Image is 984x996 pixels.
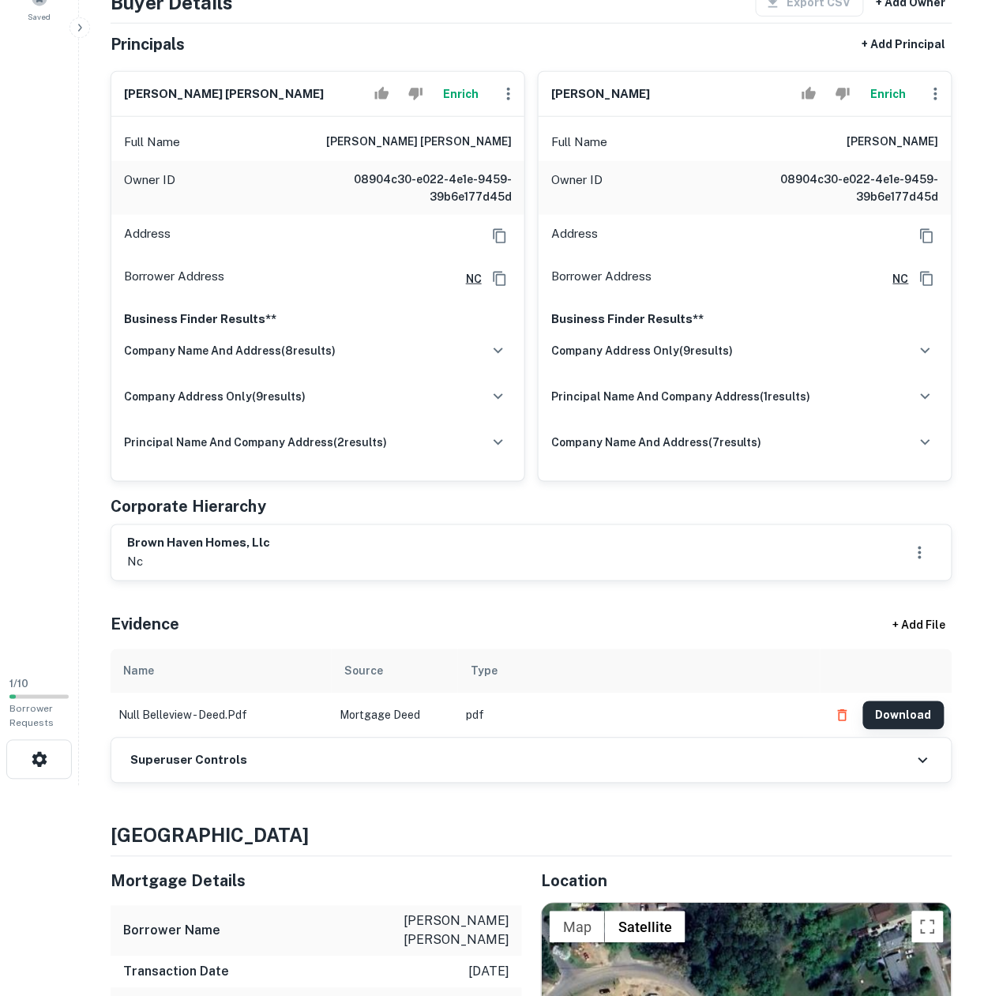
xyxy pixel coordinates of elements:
h5: Corporate Hierarchy [111,494,266,518]
div: Type [471,662,498,681]
h5: Principals [111,32,185,56]
button: Copy Address [915,267,939,291]
button: Copy Address [488,224,512,248]
p: Borrower Address [124,267,224,291]
p: Owner ID [551,171,603,205]
button: Reject [402,78,430,110]
div: Source [344,662,383,681]
button: Copy Address [915,224,939,248]
button: Show satellite imagery [605,911,685,943]
h6: company name and address ( 7 results) [551,434,762,451]
h6: 08904c30-e022-4e1e-9459-39b6e177d45d [322,171,512,205]
h6: brown haven homes, llc [127,535,270,553]
p: Business Finder Results** [124,310,512,329]
th: Source [332,649,458,693]
h6: principal name and company address ( 2 results) [124,434,387,451]
p: Business Finder Results** [551,310,939,329]
div: Name [123,662,154,681]
td: Mortgage Deed [332,693,458,738]
p: nc [127,553,270,572]
h6: [PERSON_NAME] [PERSON_NAME] [326,133,512,152]
button: Accept [795,78,823,110]
p: [PERSON_NAME] [PERSON_NAME] [367,912,509,950]
td: null belleview - deed.pdf [111,693,332,738]
button: Copy Address [488,267,512,291]
h6: company name and address ( 8 results) [124,342,336,359]
div: + Add File [864,611,975,640]
p: Full Name [124,133,180,152]
button: + Add Principal [856,30,952,58]
h6: principal name and company address ( 1 results) [551,388,811,405]
button: Delete file [828,703,857,728]
div: scrollable content [111,649,952,738]
h5: Mortgage Details [111,870,522,893]
p: [DATE] [468,963,509,982]
h6: 08904c30-e022-4e1e-9459-39b6e177d45d [749,171,939,205]
th: Name [111,649,332,693]
h5: Location [541,870,952,893]
h6: company address only ( 9 results) [551,342,733,359]
td: pdf [458,693,821,738]
button: Reject [829,78,857,110]
h5: Evidence [111,613,179,637]
p: Owner ID [124,171,175,205]
a: NC [453,270,482,288]
span: 1 / 10 [9,678,28,690]
h6: Superuser Controls [130,752,247,770]
button: Accept [368,78,396,110]
h4: [GEOGRAPHIC_DATA] [111,821,952,850]
h6: [PERSON_NAME] [847,133,939,152]
h6: Borrower Name [123,922,220,941]
iframe: Chat Widget [905,870,984,945]
h6: Transaction Date [123,963,229,982]
h6: [PERSON_NAME] [PERSON_NAME] [124,85,324,103]
p: Address [551,224,598,248]
h6: company address only ( 9 results) [124,388,306,405]
button: Download [863,701,945,730]
span: Borrower Requests [9,704,54,729]
span: Saved [28,10,51,23]
p: Borrower Address [551,267,652,291]
p: Address [124,224,171,248]
th: Type [458,649,821,693]
a: NC [881,270,909,288]
button: Show street map [550,911,605,943]
button: Enrich [863,78,914,110]
button: Enrich [436,78,486,110]
h6: [PERSON_NAME] [551,85,650,103]
p: Full Name [551,133,607,152]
